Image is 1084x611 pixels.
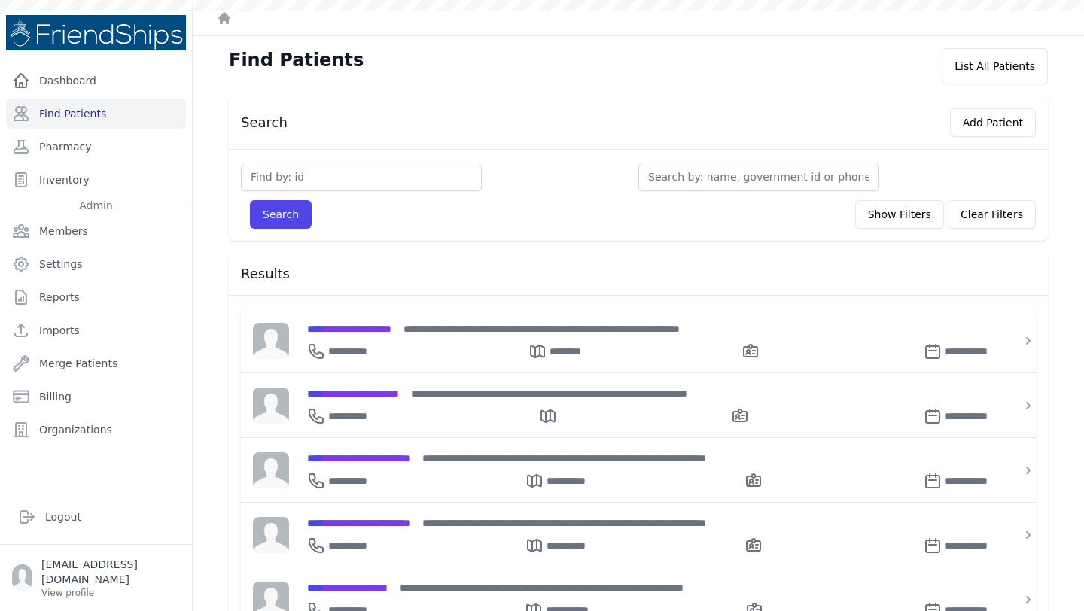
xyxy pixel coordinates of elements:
[6,132,186,162] a: Pharmacy
[12,502,180,532] a: Logout
[253,452,289,488] img: person-242608b1a05df3501eefc295dc1bc67a.jpg
[73,198,119,213] span: Admin
[253,323,289,359] img: person-242608b1a05df3501eefc295dc1bc67a.jpg
[229,48,364,72] h1: Find Patients
[241,114,288,132] h3: Search
[6,415,186,445] a: Organizations
[253,388,289,424] img: person-242608b1a05df3501eefc295dc1bc67a.jpg
[948,200,1036,229] button: Clear Filters
[6,315,186,345] a: Imports
[6,348,186,378] a: Merge Patients
[6,65,186,96] a: Dashboard
[253,517,289,553] img: person-242608b1a05df3501eefc295dc1bc67a.jpg
[6,216,186,246] a: Members
[855,200,944,229] button: Show Filters
[41,557,180,587] p: [EMAIL_ADDRESS][DOMAIN_NAME]
[950,108,1036,137] button: Add Patient
[942,48,1048,84] div: List All Patients
[6,99,186,129] a: Find Patients
[250,200,312,229] button: Search
[41,587,180,599] p: View profile
[638,163,879,191] input: Search by: name, government id or phone
[12,557,180,599] a: [EMAIL_ADDRESS][DOMAIN_NAME] View profile
[6,381,186,412] a: Billing
[6,15,186,50] img: Medical Missions EMR
[241,163,482,191] input: Find by: id
[241,265,1036,283] h3: Results
[6,282,186,312] a: Reports
[6,165,186,195] a: Inventory
[6,249,186,279] a: Settings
